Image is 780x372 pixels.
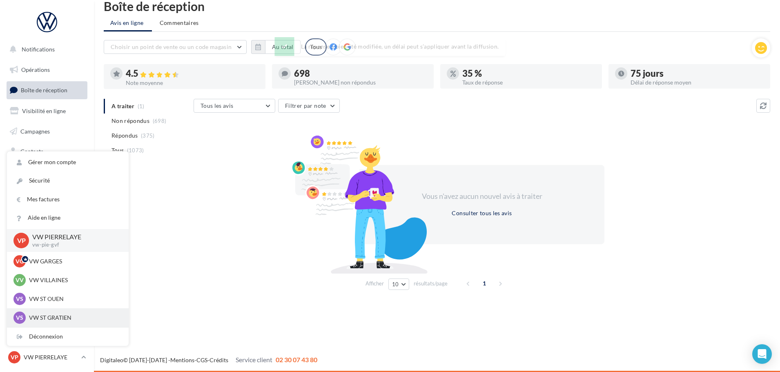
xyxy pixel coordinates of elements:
span: © [DATE]-[DATE] - - - [100,356,317,363]
span: Notifications [22,46,55,53]
button: Consulter tous les avis [448,208,515,218]
div: Vous n'avez aucun nouvel avis à traiter [412,191,552,202]
a: Visibilité en ligne [5,102,89,120]
a: Aide en ligne [7,209,129,227]
a: Calendrier [5,184,89,201]
a: PLV et print personnalisable [5,204,89,228]
a: Médiathèque [5,163,89,180]
a: Campagnes DataOnDemand [5,231,89,255]
span: Tous les avis [201,102,234,109]
span: résultats/page [414,280,448,287]
span: Répondus [111,131,138,140]
p: VW GARGES [29,257,119,265]
span: Contacts [20,148,43,155]
a: Crédits [209,356,228,363]
button: Au total [265,40,301,54]
span: Opérations [21,66,50,73]
button: Au total [251,40,301,54]
span: (698) [153,118,167,124]
p: VW ST OUEN [29,295,119,303]
a: Gérer mon compte [7,153,129,172]
div: 698 [294,69,427,78]
button: Notifications [5,41,86,58]
span: VV [16,276,24,284]
p: VW PIERRELAYE [32,232,116,242]
a: Boîte de réception [5,81,89,99]
div: 75 jours [631,69,764,78]
a: Mes factures [7,190,129,209]
div: Note moyenne [126,80,259,86]
span: Afficher [365,280,384,287]
div: Déconnexion [7,327,129,346]
a: VP VW PIERRELAYE [7,350,87,365]
span: VS [16,314,23,322]
span: VP [17,236,26,245]
p: VW ST GRATIEN [29,314,119,322]
span: (1073) [127,147,144,154]
div: La réponse a bien été modifiée, un délai peut s’appliquer avant la diffusion. [275,37,506,56]
a: Sécurité [7,172,129,190]
span: (375) [141,132,155,139]
div: [PERSON_NAME] non répondus [294,80,427,85]
p: VW VILLAINES [29,276,119,284]
button: Choisir un point de vente ou un code magasin [104,40,247,54]
span: Tous [111,146,124,154]
a: Campagnes [5,123,89,140]
button: Tous les avis [194,99,275,113]
span: VS [16,295,23,303]
span: 02 30 07 43 80 [276,356,317,363]
span: Commentaires [160,19,199,27]
p: VW PIERRELAYE [24,353,78,361]
a: CGS [196,356,207,363]
span: Service client [236,356,272,363]
a: Contacts [5,143,89,160]
p: vw-pie-gvf [32,241,116,249]
div: Délai de réponse moyen [631,80,764,85]
span: Visibilité en ligne [22,107,66,114]
div: 4.5 [126,69,259,78]
a: Mentions [170,356,194,363]
span: 1 [478,277,491,290]
span: Campagnes [20,127,50,134]
span: 10 [392,281,399,287]
div: Open Intercom Messenger [752,344,772,364]
button: Filtrer par note [278,99,340,113]
div: 35 % [462,69,595,78]
span: VP [11,353,18,361]
span: Non répondus [111,117,149,125]
span: Boîte de réception [21,87,67,94]
button: 10 [388,278,409,290]
a: Digitaleo [100,356,123,363]
span: VG [16,257,24,265]
span: Choisir un point de vente ou un code magasin [111,43,232,50]
a: Opérations [5,61,89,78]
div: Taux de réponse [462,80,595,85]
